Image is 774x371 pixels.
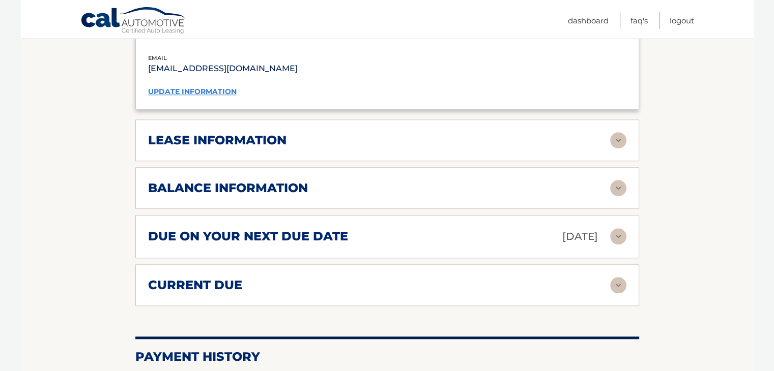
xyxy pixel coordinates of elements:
p: [DATE] [562,228,598,245]
a: update information [148,87,237,96]
span: email [148,54,167,61]
img: accordion-rest.svg [610,132,626,148]
a: Cal Automotive [80,7,187,36]
img: accordion-rest.svg [610,228,626,244]
h2: current due [148,277,242,293]
h2: lease information [148,133,286,148]
h2: due on your next due date [148,229,348,244]
a: Dashboard [568,12,609,29]
img: accordion-rest.svg [610,277,626,293]
p: [EMAIL_ADDRESS][DOMAIN_NAME] [148,61,387,76]
h2: balance information [148,180,308,196]
img: accordion-rest.svg [610,180,626,196]
h2: Payment History [135,349,639,364]
a: Logout [670,12,694,29]
a: FAQ's [630,12,648,29]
